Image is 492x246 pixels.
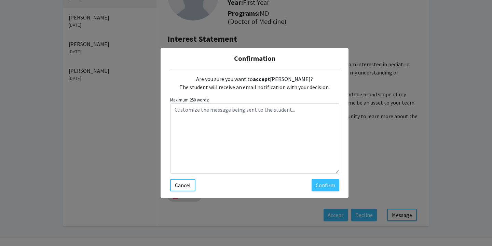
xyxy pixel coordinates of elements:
[170,179,195,191] button: Cancel
[166,53,343,64] h5: Confirmation
[253,76,270,82] b: accept
[5,215,29,241] iframe: Chat
[170,69,339,97] div: Are you sure you want to [PERSON_NAME]? The student will receive an email notification with your ...
[170,103,339,174] textarea: Customize the message being sent to the student...
[312,179,339,191] button: Confirm
[170,97,339,103] small: Maximum 250 words:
